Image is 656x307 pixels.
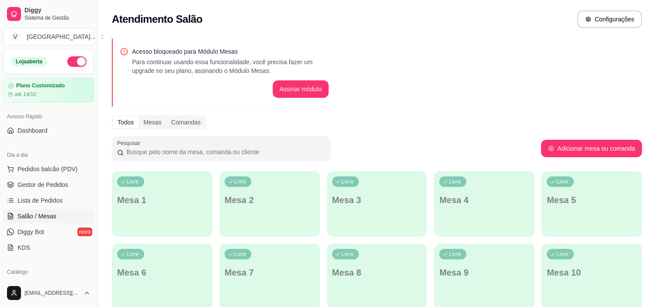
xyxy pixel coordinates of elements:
[124,148,325,156] input: Pesquisar
[24,14,90,21] span: Sistema de Gestão
[167,116,206,128] div: Comandas
[113,116,139,128] div: Todos
[3,110,94,124] div: Acesso Rápido
[3,148,94,162] div: Dia a dia
[342,251,354,258] p: Livre
[3,265,94,279] div: Catálogo
[342,178,354,185] p: Livre
[3,241,94,255] a: KDS
[3,209,94,223] a: Salão / Mesas
[327,171,427,237] button: LivreMesa 3
[3,193,94,207] a: Lista de Pedidos
[3,178,94,192] a: Gestor de Pedidos
[127,178,139,185] p: Livre
[3,124,94,138] a: Dashboard
[132,47,329,56] p: Acesso bloqueado para Módulo Mesas
[3,162,94,176] button: Pedidos balcão (PDV)
[3,225,94,239] a: Diggy Botnovo
[3,28,94,45] button: Select a team
[449,251,461,258] p: Livre
[332,194,422,206] p: Mesa 3
[112,171,212,237] button: LivreMesa 1
[547,194,637,206] p: Mesa 5
[17,126,48,135] span: Dashboard
[234,251,246,258] p: Livre
[27,32,95,41] div: [GEOGRAPHIC_DATA] ...
[17,180,68,189] span: Gestor de Pedidos
[11,32,20,41] span: V
[219,171,320,237] button: LivreMesa 2
[117,194,207,206] p: Mesa 1
[273,80,329,98] button: Assinar módulo
[556,251,569,258] p: Livre
[541,140,642,157] button: Adicionar mesa ou comanda
[127,251,139,258] p: Livre
[117,266,207,279] p: Mesa 6
[17,243,30,252] span: KDS
[577,10,642,28] button: Configurações
[449,178,461,185] p: Livre
[117,139,143,147] label: Pesquisar
[17,228,44,236] span: Diggy Bot
[434,171,535,237] button: LivreMesa 4
[17,165,78,173] span: Pedidos balcão (PDV)
[24,7,90,14] span: Diggy
[67,56,87,67] button: Alterar Status
[3,78,94,103] a: Plano Customizadoaté 14/10
[132,58,329,75] p: Para continuar usando essa funcionalidade, você precisa fazer um upgrade no seu plano, assinando ...
[556,178,569,185] p: Livre
[3,283,94,304] button: [EMAIL_ADDRESS][DOMAIN_NAME]
[234,178,246,185] p: Livre
[3,3,94,24] a: DiggySistema de Gestão
[225,266,315,279] p: Mesa 7
[541,171,642,237] button: LivreMesa 5
[11,57,47,66] div: Loja aberta
[547,266,637,279] p: Mesa 10
[439,266,529,279] p: Mesa 9
[225,194,315,206] p: Mesa 2
[17,212,56,221] span: Salão / Mesas
[332,266,422,279] p: Mesa 8
[14,91,36,98] article: até 14/10
[139,116,166,128] div: Mesas
[17,196,63,205] span: Lista de Pedidos
[112,12,202,26] h2: Atendimento Salão
[24,290,80,297] span: [EMAIL_ADDRESS][DOMAIN_NAME]
[16,83,65,89] article: Plano Customizado
[439,194,529,206] p: Mesa 4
